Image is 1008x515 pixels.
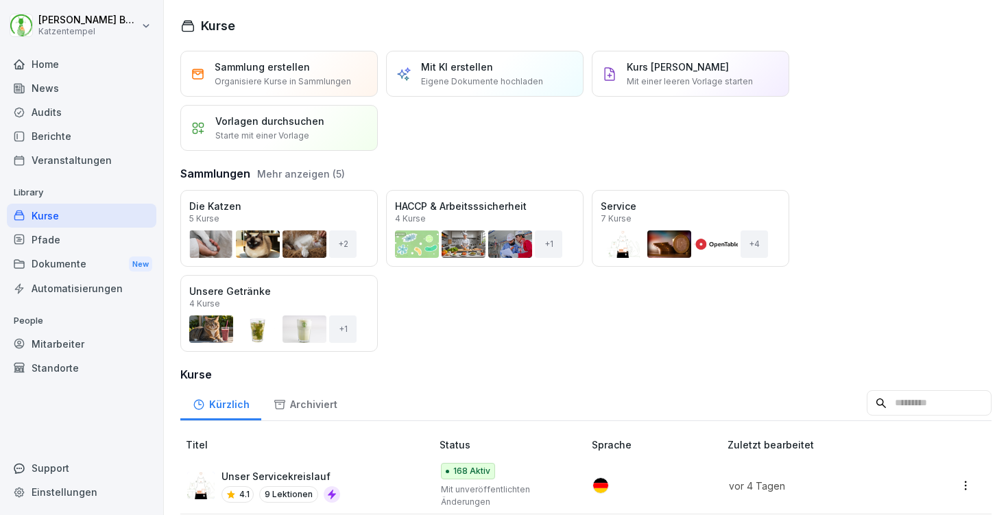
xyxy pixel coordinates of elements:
[189,284,369,298] p: Unsere Getränke
[180,190,378,267] a: Die Katzen5 Kurse+2
[7,52,156,76] a: Home
[741,230,768,258] div: + 4
[259,486,318,503] p: 9 Lektionen
[180,366,992,383] h3: Kurse
[180,385,261,420] a: Kürzlich
[7,356,156,380] a: Standorte
[261,385,349,420] a: Archiviert
[441,483,571,508] p: Mit unveröffentlichten Änderungen
[329,230,357,258] div: + 2
[7,100,156,124] a: Audits
[7,252,156,277] a: DokumenteNew
[728,438,924,452] p: Zuletzt bearbeitet
[180,275,378,352] a: Unsere Getränke4 Kurse+1
[186,438,434,452] p: Titel
[7,480,156,504] a: Einstellungen
[38,27,139,36] p: Katzentempel
[421,75,543,88] p: Eigene Dokumente hochladen
[215,60,310,74] p: Sammlung erstellen
[7,252,156,277] div: Dokumente
[7,456,156,480] div: Support
[593,478,608,493] img: de.svg
[7,204,156,228] a: Kurse
[386,190,584,267] a: HACCP & Arbeitsssicherheit4 Kurse+1
[7,228,156,252] a: Pfade
[627,75,753,88] p: Mit einer leeren Vorlage starten
[7,182,156,204] p: Library
[239,488,250,501] p: 4.1
[38,14,139,26] p: [PERSON_NAME] Benedix
[421,60,493,74] p: Mit KI erstellen
[201,16,235,35] h1: Kurse
[215,130,309,142] p: Starte mit einer Vorlage
[215,75,351,88] p: Organisiere Kurse in Sammlungen
[440,438,587,452] p: Status
[601,215,632,223] p: 7 Kurse
[189,300,220,308] p: 4 Kurse
[7,276,156,300] a: Automatisierungen
[215,114,324,128] p: Vorlagen durchsuchen
[395,215,426,223] p: 4 Kurse
[7,148,156,172] a: Veranstaltungen
[535,230,562,258] div: + 1
[7,76,156,100] a: News
[592,438,722,452] p: Sprache
[592,190,789,267] a: Service7 Kurse+4
[453,465,490,477] p: 168 Aktiv
[7,124,156,148] a: Berichte
[729,479,907,493] p: vor 4 Tagen
[187,472,215,499] img: s5qnd9q1m875ulmi6z3g1v03.png
[257,167,345,181] button: Mehr anzeigen (5)
[601,199,780,213] p: Service
[329,315,357,343] div: + 1
[129,256,152,272] div: New
[189,215,219,223] p: 5 Kurse
[180,165,250,182] h3: Sammlungen
[395,199,575,213] p: HACCP & Arbeitsssicherheit
[7,332,156,356] a: Mitarbeiter
[189,199,369,213] p: Die Katzen
[627,60,729,74] p: Kurs [PERSON_NAME]
[221,469,340,483] p: Unser Servicekreislauf
[7,310,156,332] p: People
